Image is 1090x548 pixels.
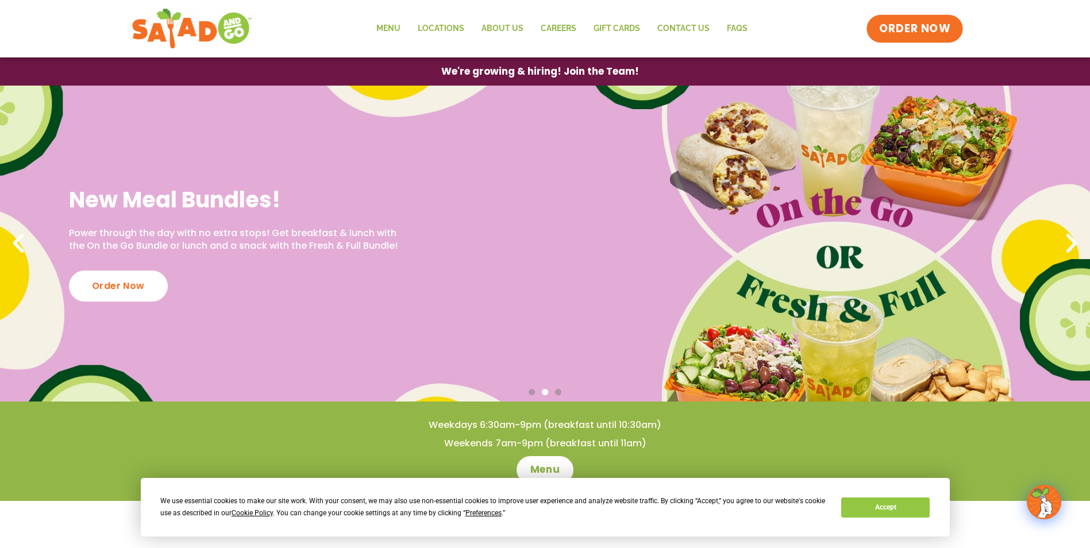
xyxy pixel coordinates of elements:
span: Go to slide 1 [529,389,535,395]
a: GIFT CARDS [585,16,649,42]
a: About Us [473,16,532,42]
a: Menu [368,16,409,42]
a: Locations [409,16,473,42]
span: Cookie Policy [232,509,273,517]
img: wpChatIcon [1028,486,1060,518]
div: Cookie Consent Prompt [141,478,950,537]
a: Contact Us [649,16,718,42]
button: Accept [841,497,930,518]
span: Go to slide 3 [555,389,561,395]
a: ORDER NOW [866,15,963,43]
a: We're growing & hiring! Join the Team! [424,58,656,85]
span: Go to slide 2 [542,389,548,395]
h4: Weekends 7am-9pm (breakfast until 11am) [23,437,1067,450]
nav: Menu [368,16,756,42]
span: Menu [530,463,560,477]
img: new-SAG-logo-768×292 [132,6,253,52]
div: Previous slide [6,231,31,256]
a: Careers [532,16,585,42]
h2: New Meal Bundles! [69,186,406,214]
a: Menu [517,456,573,484]
div: We use essential cookies to make our site work. With your consent, we may also use non-essential ... [160,495,827,519]
p: Power through the day with no extra stops! Get breakfast & lunch with the On the Go Bundle or lun... [69,227,406,253]
a: FAQs [718,16,756,42]
div: Order Now [69,271,168,302]
h4: Weekdays 6:30am-9pm (breakfast until 10:30am) [23,419,1067,431]
div: Next slide [1059,231,1084,256]
span: ORDER NOW [879,21,950,36]
span: We're growing & hiring! Join the Team! [441,67,639,76]
span: Preferences [465,509,502,517]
